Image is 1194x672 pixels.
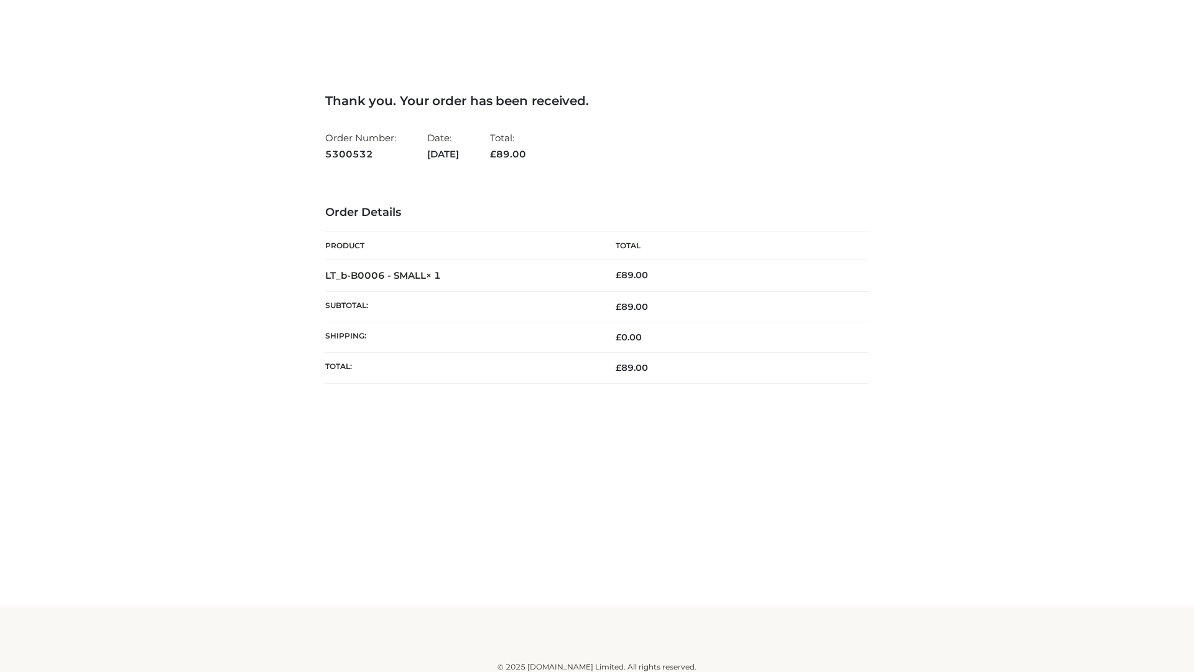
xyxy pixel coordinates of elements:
[616,362,648,373] span: 89.00
[325,269,441,281] strong: LT_b-B0006 - SMALL
[426,269,441,281] strong: × 1
[490,148,496,160] span: £
[325,322,597,353] th: Shipping:
[616,269,648,281] bdi: 89.00
[490,148,526,160] span: 89.00
[325,353,597,383] th: Total:
[616,269,621,281] span: £
[325,291,597,322] th: Subtotal:
[616,332,642,343] bdi: 0.00
[616,301,648,312] span: 89.00
[597,232,869,260] th: Total
[325,146,396,162] strong: 5300532
[325,93,869,108] h3: Thank you. Your order has been received.
[427,146,459,162] strong: [DATE]
[490,127,526,165] li: Total:
[325,127,396,165] li: Order Number:
[616,332,621,343] span: £
[427,127,459,165] li: Date:
[325,206,869,220] h3: Order Details
[325,232,597,260] th: Product
[616,301,621,312] span: £
[616,362,621,373] span: £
